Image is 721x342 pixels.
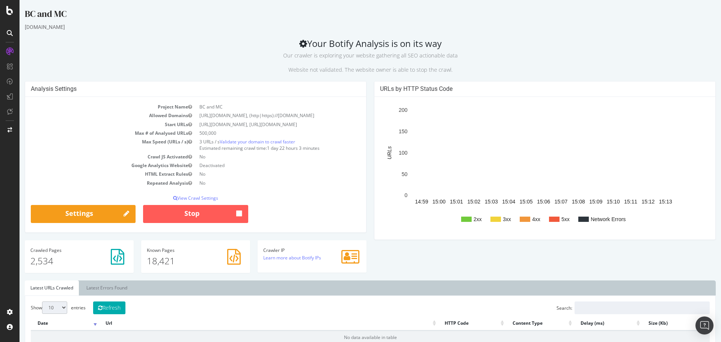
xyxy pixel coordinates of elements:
[176,152,341,161] td: No
[542,216,550,222] text: 5xx
[247,145,300,151] span: 1 day 22 hours 3 minutes
[360,102,688,234] svg: A chart.
[465,199,478,205] text: 15:03
[500,199,513,205] text: 15:05
[622,199,635,205] text: 15:12
[640,199,653,205] text: 15:13
[176,137,341,152] td: 3 URLs / s Estimated remaining crawl time:
[382,171,388,177] text: 50
[517,199,531,205] text: 15:06
[605,199,618,205] text: 15:11
[11,205,116,223] a: Settings
[395,199,409,205] text: 14:59
[127,248,225,253] h4: Pages Known
[176,170,341,178] td: No
[537,301,690,314] label: Search:
[11,255,109,267] p: 2,534
[552,199,566,205] text: 15:08
[555,301,690,314] input: Search:
[5,280,59,295] a: Latest URLs Crawled
[554,316,622,331] th: Delay (ms): activate to sort column ascending
[413,199,426,205] text: 15:00
[483,216,492,222] text: 3xx
[454,216,462,222] text: 2xx
[11,111,176,120] td: Allowed Domains
[11,316,79,331] th: Date: activate to sort column ascending
[570,199,583,205] text: 15:09
[176,120,341,129] td: [URL][DOMAIN_NAME], [URL][DOMAIN_NAME]
[11,129,176,137] td: Max # of Analysed URLs
[244,255,302,261] a: Learn more about Botify IPs
[11,85,341,93] h4: Analysis Settings
[513,216,521,222] text: 4xx
[418,316,486,331] th: HTTP Code: activate to sort column ascending
[176,129,341,137] td: 500,000
[622,316,690,331] th: Size (Kb): activate to sort column ascending
[11,170,176,178] td: HTML Extract Rules
[571,216,606,222] text: Network Errors
[74,301,106,314] button: Refresh
[360,85,690,93] h4: URLs by HTTP Status Code
[5,38,696,74] h2: Your Botify Analysis is on its way
[483,199,496,205] text: 15:04
[11,248,109,253] h4: Pages Crawled
[79,316,418,331] th: Url: activate to sort column ascending
[587,199,600,205] text: 15:10
[379,128,388,134] text: 150
[448,199,461,205] text: 15:02
[11,301,66,314] label: Show entries
[176,179,341,187] td: No
[11,137,176,152] td: Max Speed (URLs / s)
[367,146,373,160] text: URLs
[11,195,341,201] p: View Crawl Settings
[200,139,276,145] a: Validate your domain to crawl faster
[11,161,176,170] td: Google Analytics Website
[11,179,176,187] td: Repeated Analysis
[11,120,176,129] td: Start URLs
[5,23,696,31] div: [DOMAIN_NAME]
[127,255,225,267] p: 18,421
[269,66,433,73] small: Website not validated. The website owner is able to stop the crawl.
[23,301,48,314] select: Showentries
[176,111,341,120] td: [URL][DOMAIN_NAME], (http|https)://[DOMAIN_NAME]
[176,102,341,111] td: BC and MC
[124,205,228,223] button: Stop
[176,161,341,170] td: Deactivated
[5,8,696,23] div: BC and MC
[11,102,176,111] td: Project Name
[61,280,113,295] a: Latest Errors Found
[486,316,554,331] th: Content Type: activate to sort column ascending
[430,199,443,205] text: 15:01
[11,152,176,161] td: Crawl JS Activated
[264,52,438,59] small: Our crawler is exploring your website gathering all SEO actionable data
[379,107,388,113] text: 200
[385,193,388,199] text: 0
[244,248,341,253] h4: Crawler IP
[695,316,713,334] div: Open Intercom Messenger
[535,199,548,205] text: 15:07
[379,150,388,156] text: 100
